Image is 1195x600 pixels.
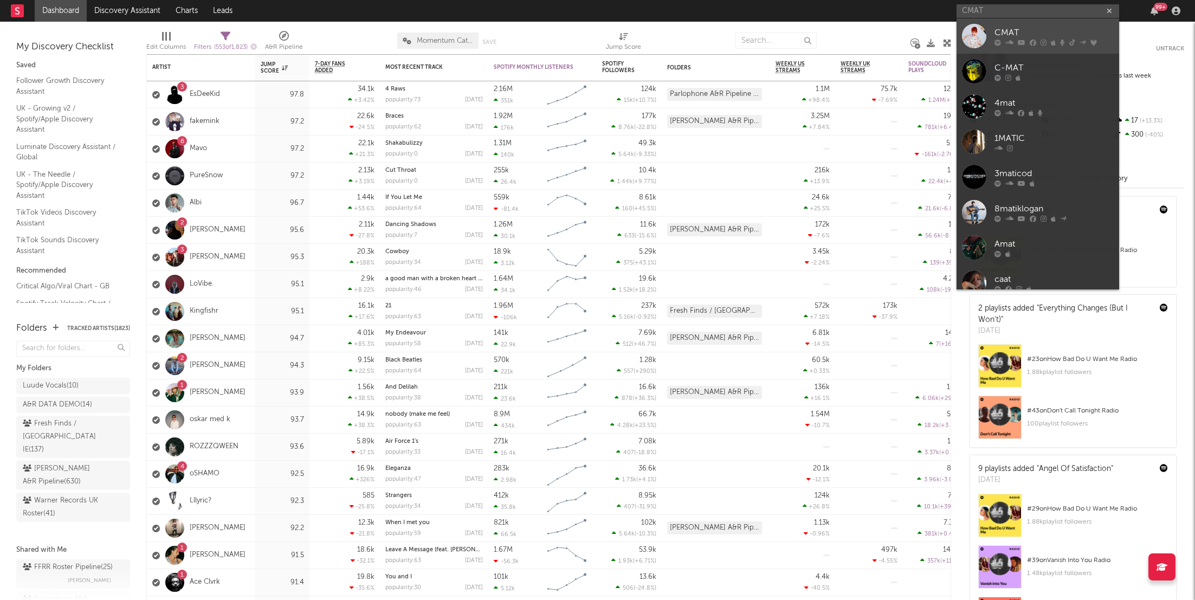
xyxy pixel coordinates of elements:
[494,314,517,321] div: -106k
[16,559,130,589] a: FFRR Roster Pipeline(25)[PERSON_NAME]
[348,96,374,104] div: +3.42 %
[1027,353,1168,366] div: # 23 on How Bad Do U Want Me Radio
[190,144,207,153] a: Mavo
[16,378,130,394] a: Luude Vocals(10)
[16,461,130,490] a: [PERSON_NAME] A&R Pipeline(630)
[465,124,483,130] div: [DATE]
[925,125,938,131] span: 781k
[16,59,130,72] div: Saved
[616,259,656,266] div: ( )
[494,233,515,240] div: 30.1k
[1037,465,1113,473] a: "Angel Of Satisfaction"
[994,237,1114,250] div: Amat
[942,287,961,293] span: -19.9 %
[619,287,633,293] span: 1.52k
[357,113,374,120] div: 22.6k
[190,280,214,289] a: LoVibe.
[1156,43,1184,54] button: Untrack
[16,493,130,522] a: Warner Records UK Roster(41)
[385,260,421,266] div: popularity: 34
[16,341,130,357] input: Search for folders...
[815,221,830,228] div: 172k
[348,178,374,185] div: +3.19 %
[385,140,483,146] div: Shakabulizzy
[639,275,656,282] div: 19.6k
[16,397,130,413] a: A&R DATA DEMO(14)
[944,113,963,120] div: 19.5M
[815,302,830,309] div: 572k
[190,198,202,208] a: Albi
[606,41,641,54] div: Jump Score
[23,379,79,392] div: Luude Vocals ( 10 )
[190,388,246,397] a: [PERSON_NAME]
[642,113,656,120] div: 177k
[465,178,483,184] div: [DATE]
[385,113,483,119] div: Braces
[624,233,635,239] span: 633
[385,233,417,238] div: popularity: 7
[641,86,656,93] div: 124k
[918,205,963,212] div: ( )
[638,140,656,147] div: 49.3k
[16,141,119,163] a: Luminate Discovery Assistant / Global
[915,151,963,158] div: ( )
[542,136,591,163] svg: Chart title
[465,97,483,103] div: [DATE]
[994,202,1114,215] div: 8matiklogan
[261,224,304,237] div: 95.6
[920,286,963,293] div: ( )
[494,248,511,255] div: 18.9k
[1154,3,1167,11] div: 99 +
[606,27,641,59] div: Jump Score
[494,86,513,93] div: 2.16M
[385,438,418,444] a: Air Force 1's
[667,88,762,101] div: Parlophone A&R Pipeline (460)
[385,222,483,228] div: Dancing Shadows
[805,259,830,266] div: -2.24 %
[1027,554,1168,567] div: # 39 on Vanish Into You Radio
[494,302,513,309] div: 1.96M
[970,545,1176,597] a: #39onVanish Into You Radio1.48kplaylist followers
[190,117,219,126] a: fakemink
[994,167,1114,180] div: 3maticod
[881,86,897,93] div: 75.7k
[385,249,483,255] div: Cowboy
[23,494,99,520] div: Warner Records UK Roster ( 41 )
[357,194,374,201] div: 1.44k
[925,206,940,212] span: 21.6k
[190,551,246,560] a: [PERSON_NAME]
[190,496,211,506] a: Lllyric?
[618,152,634,158] span: 5.64k
[624,98,633,104] span: 15k
[612,313,656,320] div: ( )
[358,302,374,309] div: 16.1k
[417,37,473,44] span: Momentum Catch-All
[542,163,591,190] svg: Chart title
[841,61,881,74] span: Weekly UK Streams
[802,96,830,104] div: +98.4 %
[261,332,304,345] div: 94.7
[811,113,830,120] div: 3.25M
[194,41,257,54] div: Filters
[315,61,358,74] span: 7-Day Fans Added
[622,206,632,212] span: 160
[261,197,304,210] div: 96.7
[482,39,496,45] button: Save
[385,86,483,92] div: 4 Raws
[542,244,591,271] svg: Chart title
[803,124,830,131] div: +7.84 %
[16,207,119,229] a: TikTok Videos Discovery Assistant
[465,151,483,157] div: [DATE]
[494,64,575,70] div: Spotify Monthly Listeners
[957,230,1119,265] a: Amat
[67,326,130,331] button: Tracked Artists(1823)
[639,248,656,255] div: 5.29k
[214,44,248,50] span: ( 553 of 1,823 )
[357,248,374,255] div: 20.3k
[494,113,513,120] div: 1.92M
[1138,118,1162,124] span: +13.3 %
[190,361,246,370] a: [PERSON_NAME]
[348,340,374,347] div: +85.3 %
[385,520,430,526] a: When I met you
[634,179,655,185] span: +9.77 %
